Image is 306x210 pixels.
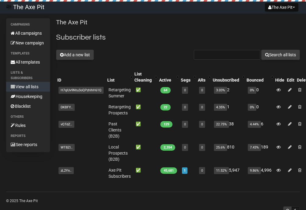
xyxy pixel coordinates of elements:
span: 4.44% [248,121,261,128]
span: 9.86% [248,167,261,174]
div: Segs [181,77,190,83]
div: Unsubscribed [213,77,239,83]
button: Add a new list [56,50,94,60]
a: See reports [6,140,50,149]
a: Blacklist [6,101,50,111]
td: 38 [212,118,245,142]
div: ARs [198,77,205,83]
span: zL2Yn.. [59,167,74,174]
li: Others [6,113,50,121]
img: 54.png [6,4,12,10]
div: List Cleaning [134,71,152,83]
th: List: No sort applied, activate to apply an ascending sort [106,70,133,84]
span: 3.03% [214,87,227,94]
span: 25.6% [214,144,227,151]
span: 0% [248,87,256,94]
a: 0 [201,105,203,109]
span: 22 [160,104,171,110]
a: Housekeeping [6,92,50,101]
button: The Axe Pit [265,3,298,12]
span: 129 [160,121,173,128]
div: List [107,77,127,83]
th: Unsubscribed: No sort applied, activate to apply an ascending sort [212,70,245,84]
a: 0 [184,145,186,149]
span: WT8Zl.. [59,144,75,151]
span: 4.35% [214,104,227,111]
span: 64 [160,87,171,93]
button: Search all lists [261,50,300,60]
li: Templates [6,50,50,57]
a: 0 [201,122,203,126]
td: 2 [212,84,245,101]
div: Edit [287,77,294,83]
li: Reports [6,132,50,140]
th: Bounced: No sort applied, activate to apply an ascending sort [245,70,274,84]
td: 189 [245,142,274,165]
td: 1 [212,101,245,118]
a: All campaigns [6,28,50,38]
span: 22.75% [214,121,229,128]
a: 0 [184,88,186,92]
a: Axe Pit Subscribers [109,168,131,179]
th: Hide: No sort applied, sorting is disabled [274,70,286,84]
a: Retargeting Summer [109,87,131,98]
span: 45,681 [160,167,177,174]
td: ✅ [133,101,158,118]
td: 0 [245,101,274,118]
a: 0 [184,122,186,126]
span: vQTdZ.. [59,121,74,128]
a: 0 [201,145,203,149]
span: H7qIUv9Ntu3oQPzhIhH61Q [59,87,104,94]
td: ✅ [133,142,158,165]
a: View all lists [6,82,50,92]
p: © 2025 The Axe Pit [6,198,300,204]
span: 7.43% [248,144,261,151]
td: ✅ [133,118,158,142]
td: 5,947 [212,165,245,182]
a: Retargeting Prospects [109,104,131,115]
th: Edit: No sort applied, sorting is disabled [286,70,296,84]
th: ARs: No sort applied, activate to apply an ascending sort [197,70,212,84]
a: All templates [6,57,50,67]
span: DKBFY.. [59,104,75,111]
td: 6 [245,118,274,142]
th: List Cleaning: No sort applied, activate to apply an ascending sort [133,70,158,84]
div: Hide [275,77,284,83]
td: ✅ [133,165,158,182]
th: Active: No sort applied, activate to apply an ascending sort [158,70,180,84]
div: Bounced [247,77,268,83]
a: Rules [6,121,50,130]
div: ID [57,77,105,83]
a: 0 [201,169,203,173]
td: 0 [245,84,274,101]
span: 0% [248,104,256,111]
td: 810 [212,142,245,165]
div: Active [159,77,173,83]
p: The Axe Pit [56,18,300,26]
li: Lists & subscribers [6,69,50,82]
a: New campaign [6,38,50,48]
span: 11.52% [214,167,229,174]
li: Campaigns [6,21,50,28]
td: 4,996 [245,165,274,182]
a: 0 [184,105,186,109]
a: 0 [201,88,203,92]
th: ID: No sort applied, sorting is disabled [56,70,106,84]
a: Local Prospects (B2B) [109,145,128,162]
a: 1 [184,169,186,173]
span: 2,354 [160,144,175,151]
h2: Subscriber lists [56,32,300,43]
a: Past Clients (B2B) [109,121,121,138]
td: ✅ [133,84,158,101]
th: Segs: No sort applied, activate to apply an ascending sort [180,70,197,84]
